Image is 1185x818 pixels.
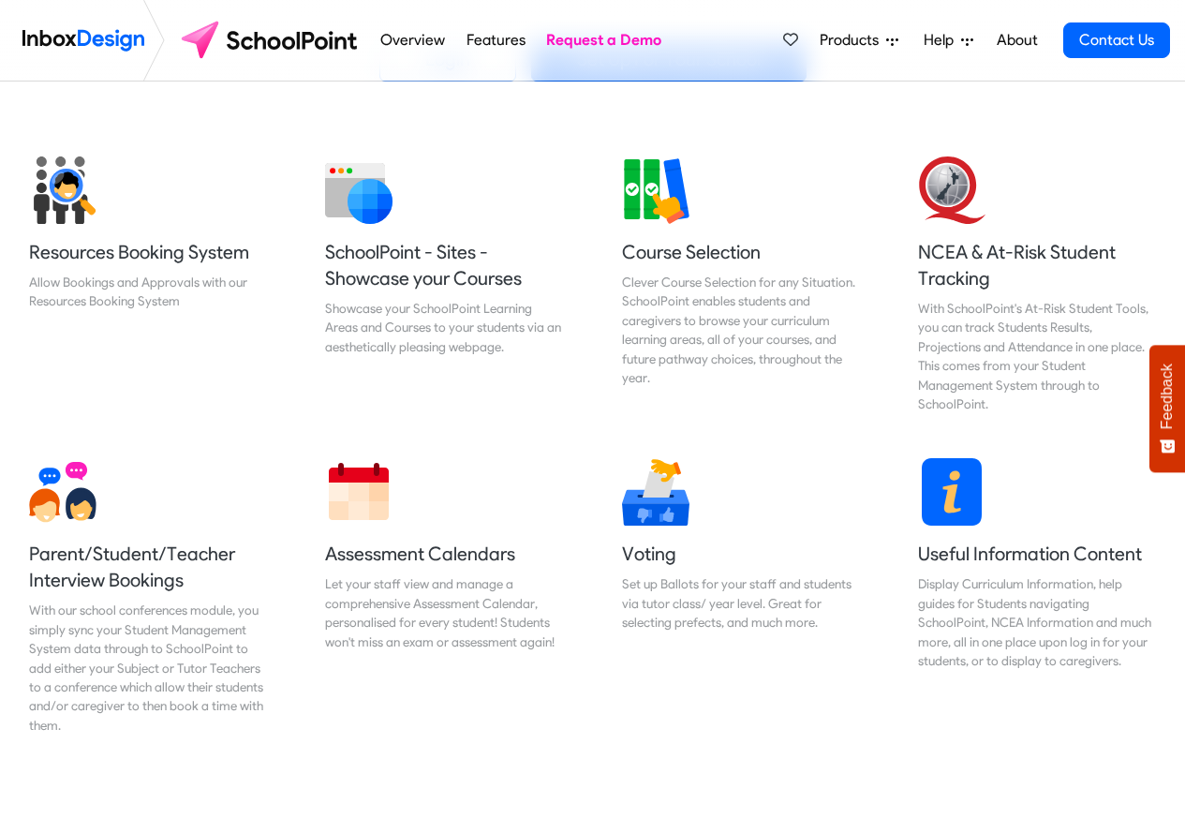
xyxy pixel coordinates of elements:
[1159,364,1176,429] span: Feedback
[461,22,530,59] a: Features
[924,29,961,52] span: Help
[310,443,578,750] a: Assessment Calendars Let your staff view and manage a comprehensive Assessment Calendar, personal...
[918,574,1156,670] div: Display Curriculum Information, help guides for Students navigating SchoolPoint, NCEA Information...
[29,273,267,311] div: Allow Bookings and Approvals with our Resources Booking System
[325,299,563,356] div: Showcase your SchoolPoint Learning Areas and Courses to your students via an aesthetically pleasi...
[29,541,267,593] h5: Parent/Student/Teacher Interview Bookings
[622,156,689,224] img: 2022_01_13_icon_course_selection.svg
[903,141,1171,428] a: NCEA & At-Risk Student Tracking With SchoolPoint's At-Risk Student Tools, you can track Students ...
[29,239,267,265] h5: Resources Booking System
[918,156,985,224] img: 2022_01_13_icon_nzqa.svg
[325,156,393,224] img: 2022_01_12_icon_website.svg
[918,458,985,526] img: 2022_01_13_icon_information.svg
[918,239,1156,291] h5: NCEA & At-Risk Student Tracking
[14,443,282,750] a: Parent/Student/Teacher Interview Bookings With our school conferences module, you simply sync you...
[607,141,875,428] a: Course Selection Clever Course Selection for any Situation. SchoolPoint enables students and care...
[812,22,906,59] a: Products
[310,141,578,428] a: SchoolPoint - Sites - Showcase your Courses Showcase your SchoolPoint Learning Areas and Courses ...
[29,601,267,735] div: With our school conferences module, you simply sync your Student Management System data through t...
[29,458,96,526] img: 2022_01_13_icon_conversation.svg
[916,22,981,59] a: Help
[325,541,563,567] h5: Assessment Calendars
[622,239,860,265] h5: Course Selection
[918,299,1156,413] div: With SchoolPoint's At-Risk Student Tools, you can track Students Results, Projections and Attenda...
[541,22,667,59] a: Request a Demo
[325,574,563,651] div: Let your staff view and manage a comprehensive Assessment Calendar, personalised for every studen...
[325,239,563,291] h5: SchoolPoint - Sites - Showcase your Courses
[820,29,886,52] span: Products
[622,574,860,632] div: Set up Ballots for your staff and students via tutor class/ year level. Great for selecting prefe...
[622,273,860,387] div: Clever Course Selection for any Situation. SchoolPoint enables students and caregivers to browse ...
[1149,345,1185,472] button: Feedback - Show survey
[991,22,1043,59] a: About
[622,458,689,526] img: 2022_01_17_icon_voting.svg
[325,458,393,526] img: 2022_01_13_icon_calendar.svg
[14,141,282,428] a: Resources Booking System Allow Bookings and Approvals with our Resources Booking System
[1063,22,1170,58] a: Contact Us
[903,443,1171,750] a: Useful Information Content Display Curriculum Information, help guides for Students navigating Sc...
[607,443,875,750] a: Voting Set up Ballots for your staff and students via tutor class/ year level. Great for selectin...
[622,541,860,567] h5: Voting
[172,18,370,63] img: schoolpoint logo
[918,541,1156,567] h5: Useful Information Content
[376,22,451,59] a: Overview
[29,156,96,224] img: 2022_01_17_icon_student_search.svg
